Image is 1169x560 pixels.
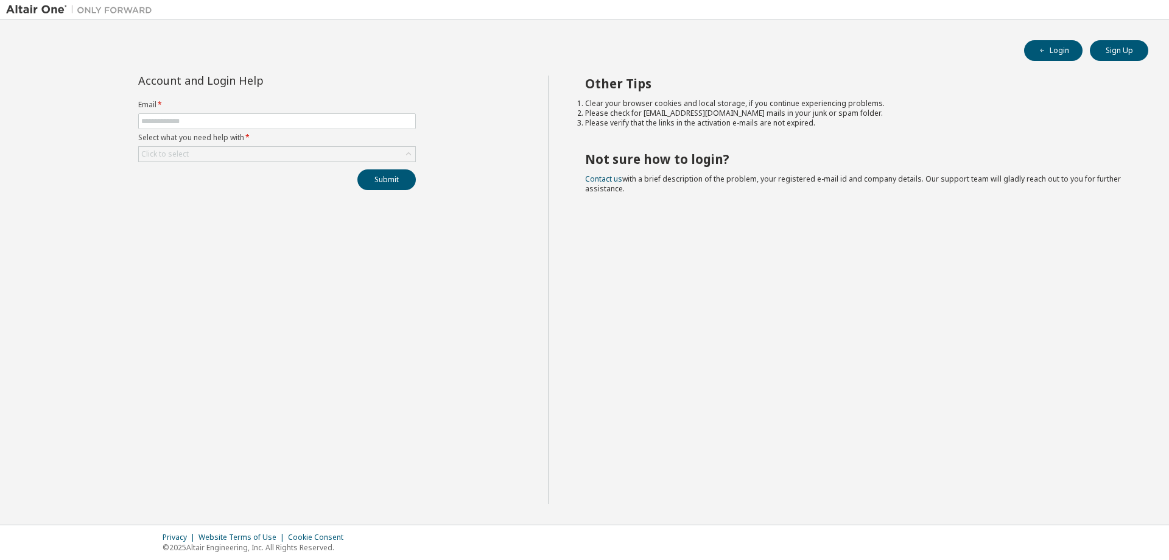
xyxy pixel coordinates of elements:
h2: Other Tips [585,76,1127,91]
button: Submit [357,169,416,190]
span: with a brief description of the problem, your registered e-mail id and company details. Our suppo... [585,174,1121,194]
li: Clear your browser cookies and local storage, if you continue experiencing problems. [585,99,1127,108]
div: Privacy [163,533,198,542]
img: Altair One [6,4,158,16]
button: Login [1024,40,1083,61]
p: © 2025 Altair Engineering, Inc. All Rights Reserved. [163,542,351,553]
div: Click to select [141,149,189,159]
label: Select what you need help with [138,133,416,143]
div: Cookie Consent [288,533,351,542]
button: Sign Up [1090,40,1148,61]
label: Email [138,100,416,110]
h2: Not sure how to login? [585,151,1127,167]
div: Account and Login Help [138,76,360,85]
div: Website Terms of Use [198,533,288,542]
li: Please verify that the links in the activation e-mails are not expired. [585,118,1127,128]
a: Contact us [585,174,622,184]
div: Click to select [139,147,415,161]
li: Please check for [EMAIL_ADDRESS][DOMAIN_NAME] mails in your junk or spam folder. [585,108,1127,118]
